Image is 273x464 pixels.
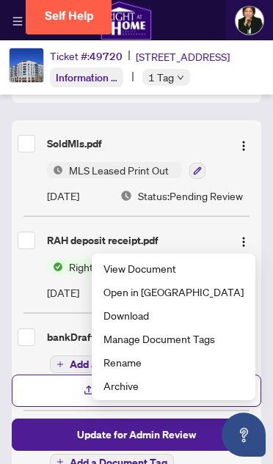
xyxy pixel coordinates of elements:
[47,329,220,345] div: bankDraft.jpg
[47,188,79,204] span: [DATE]
[12,16,23,26] span: menu
[238,236,250,248] img: Logo
[50,356,174,373] button: Add a Document Tag
[63,259,182,275] span: Right at Home Deposit Receipt
[103,354,244,370] span: Rename
[47,232,220,248] div: RAH deposit receipt.pdf
[63,162,175,178] span: MLS Leased Print Out
[148,69,174,86] span: 1 Tag
[12,375,261,407] button: Upload Documents
[177,74,184,81] span: down
[120,190,132,202] img: Document Status
[232,229,255,252] button: Logo
[57,361,64,368] span: plus
[50,48,123,65] div: Ticket #:
[236,7,263,34] img: Profile Icon
[238,140,250,152] img: Logo
[103,307,244,323] span: Download
[47,136,220,152] div: SoldMls.pdf
[10,48,43,82] img: IMG-N12345956_1.jpg
[103,378,244,394] span: Archive
[47,259,63,275] img: Status Icon
[222,413,266,457] button: Open asap
[136,48,230,65] span: [STREET_ADDRESS]
[47,162,63,178] img: Status Icon
[70,359,167,369] span: Add a Document Tag
[45,9,94,23] span: Self Help
[77,423,196,446] span: Update for Admin Review
[103,331,244,347] span: Manage Document Tags
[12,419,261,451] button: Update for Admin Review
[103,260,244,276] span: View Document
[47,284,79,301] span: [DATE]
[232,132,255,155] button: Logo
[138,188,243,204] span: Status: Pending Review
[103,284,244,300] span: Open in [GEOGRAPHIC_DATA]
[90,50,123,63] span: 49720
[56,70,250,84] span: Information Updated - Processing Pending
